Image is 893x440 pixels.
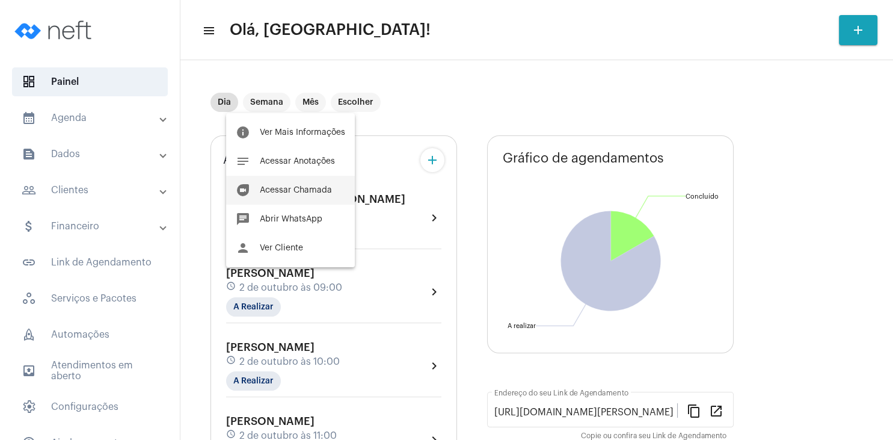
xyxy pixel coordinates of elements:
[260,157,335,166] span: Acessar Anotações
[236,154,250,169] mat-icon: notes
[260,215,322,223] span: Abrir WhatsApp
[236,125,250,140] mat-icon: info
[260,186,332,194] span: Acessar Chamada
[236,212,250,226] mat-icon: chat
[260,128,345,137] span: Ver Mais Informações
[260,244,303,252] span: Ver Cliente
[236,241,250,255] mat-icon: person
[236,183,250,197] mat-icon: duo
